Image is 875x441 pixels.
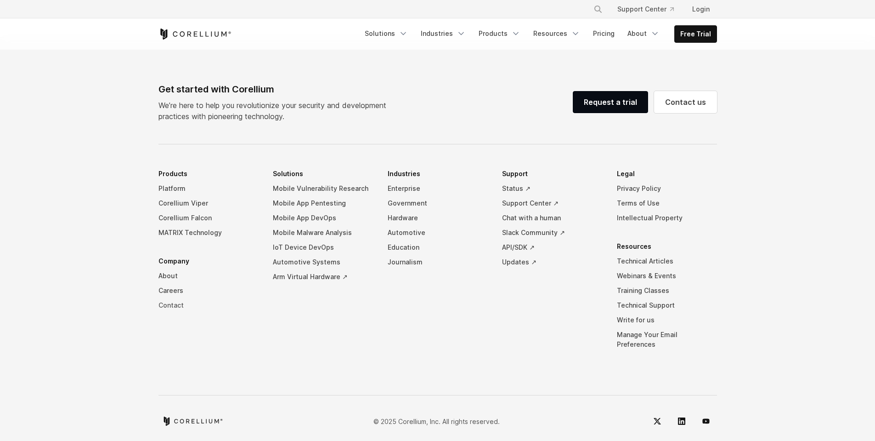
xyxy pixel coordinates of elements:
[671,410,693,432] a: LinkedIn
[273,255,373,269] a: Automotive Systems
[617,181,717,196] a: Privacy Policy
[158,100,394,122] p: We’re here to help you revolutionize your security and development practices with pioneering tech...
[273,181,373,196] a: Mobile Vulnerability Research
[162,417,223,426] a: Corellium home
[617,327,717,352] a: Manage Your Email Preferences
[359,25,413,42] a: Solutions
[610,1,681,17] a: Support Center
[587,25,620,42] a: Pricing
[158,211,259,225] a: Corellium Falcon
[646,410,668,432] a: Twitter
[573,91,648,113] a: Request a trial
[654,91,717,113] a: Contact us
[388,181,488,196] a: Enterprise
[158,283,259,298] a: Careers
[388,240,488,255] a: Education
[502,255,602,269] a: Updates ↗
[590,1,606,17] button: Search
[273,269,373,284] a: Arm Virtual Hardware ↗
[502,225,602,240] a: Slack Community ↗
[617,269,717,283] a: Webinars & Events
[158,29,231,40] a: Corellium Home
[502,240,602,255] a: API/SDK ↗
[359,25,717,43] div: Navigation Menu
[388,211,488,225] a: Hardware
[617,254,717,269] a: Technical Articles
[617,196,717,211] a: Terms of Use
[388,225,488,240] a: Automotive
[502,181,602,196] a: Status ↗
[158,225,259,240] a: MATRIX Technology
[528,25,586,42] a: Resources
[158,166,717,366] div: Navigation Menu
[473,25,526,42] a: Products
[502,196,602,211] a: Support Center ↗
[617,313,717,327] a: Write for us
[273,196,373,211] a: Mobile App Pentesting
[582,1,717,17] div: Navigation Menu
[388,196,488,211] a: Government
[158,82,394,96] div: Get started with Corellium
[158,181,259,196] a: Platform
[158,298,259,313] a: Contact
[158,196,259,211] a: Corellium Viper
[685,1,717,17] a: Login
[273,225,373,240] a: Mobile Malware Analysis
[617,298,717,313] a: Technical Support
[675,26,717,42] a: Free Trial
[617,211,717,225] a: Intellectual Property
[502,211,602,225] a: Chat with a human
[273,211,373,225] a: Mobile App DevOps
[373,417,500,426] p: © 2025 Corellium, Inc. All rights reserved.
[158,269,259,283] a: About
[388,255,488,269] a: Journalism
[273,240,373,255] a: IoT Device DevOps
[415,25,471,42] a: Industries
[622,25,665,42] a: About
[617,283,717,298] a: Training Classes
[695,410,717,432] a: YouTube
